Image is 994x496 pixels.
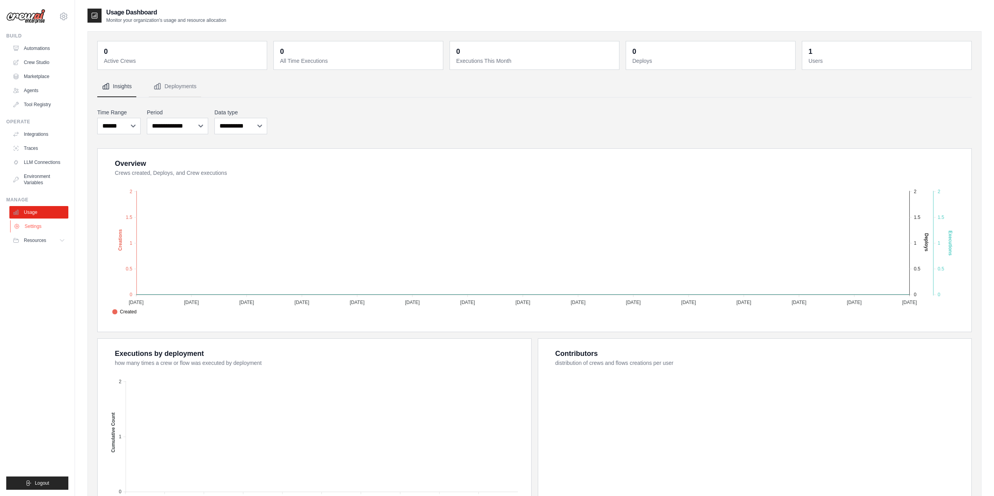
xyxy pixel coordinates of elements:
[9,206,68,219] a: Usage
[555,348,598,359] div: Contributors
[111,412,116,453] text: Cumulative Count
[130,292,132,297] tspan: 0
[9,56,68,69] a: Crew Studio
[914,292,917,297] tspan: 0
[456,46,460,57] div: 0
[280,57,438,65] dt: All Time Executions
[6,119,68,125] div: Operate
[239,300,254,305] tspan: [DATE]
[938,292,940,297] tspan: 0
[808,46,812,57] div: 1
[924,233,929,251] text: Deploys
[9,170,68,189] a: Environment Variables
[97,76,972,97] nav: Tabs
[9,128,68,140] a: Integrations
[119,434,121,439] tspan: 1
[632,46,636,57] div: 0
[126,215,132,220] tspan: 1.5
[914,189,917,194] tspan: 2
[126,266,132,272] tspan: 0.5
[106,8,226,17] h2: Usage Dashboard
[115,158,146,169] div: Overview
[808,57,967,65] dt: Users
[6,9,45,24] img: Logo
[914,215,921,220] tspan: 1.5
[106,17,226,23] p: Monitor your organization's usage and resource allocation
[681,300,696,305] tspan: [DATE]
[6,476,68,490] button: Logout
[456,57,614,65] dt: Executions This Month
[129,300,144,305] tspan: [DATE]
[118,229,123,251] text: Creations
[214,108,267,116] label: Data type
[112,308,137,315] span: Created
[938,240,940,246] tspan: 1
[571,300,585,305] tspan: [DATE]
[6,33,68,39] div: Build
[516,300,530,305] tspan: [DATE]
[736,300,751,305] tspan: [DATE]
[914,240,917,246] tspan: 1
[9,234,68,247] button: Resources
[555,359,962,367] dt: distribution of crews and flows creations per user
[460,300,475,305] tspan: [DATE]
[902,300,917,305] tspan: [DATE]
[948,231,953,256] text: Executions
[914,266,921,272] tspan: 0.5
[938,189,940,194] tspan: 2
[6,197,68,203] div: Manage
[130,189,132,194] tspan: 2
[184,300,199,305] tspan: [DATE]
[119,379,121,384] tspan: 2
[149,76,201,97] button: Deployments
[847,300,862,305] tspan: [DATE]
[294,300,309,305] tspan: [DATE]
[938,215,944,220] tspan: 1.5
[9,70,68,83] a: Marketplace
[632,57,791,65] dt: Deploys
[10,220,69,233] a: Settings
[119,489,121,494] tspan: 0
[35,480,49,486] span: Logout
[115,169,962,177] dt: Crews created, Deploys, and Crew executions
[9,156,68,169] a: LLM Connections
[104,57,262,65] dt: Active Crews
[104,46,108,57] div: 0
[97,108,141,116] label: Time Range
[97,76,136,97] button: Insights
[147,108,208,116] label: Period
[350,300,364,305] tspan: [DATE]
[130,240,132,246] tspan: 1
[115,348,204,359] div: Executions by deployment
[792,300,807,305] tspan: [DATE]
[280,46,284,57] div: 0
[938,266,944,272] tspan: 0.5
[9,42,68,55] a: Automations
[405,300,420,305] tspan: [DATE]
[9,98,68,111] a: Tool Registry
[626,300,641,305] tspan: [DATE]
[24,237,46,244] span: Resources
[9,142,68,155] a: Traces
[9,84,68,97] a: Agents
[115,359,522,367] dt: how many times a crew or flow was executed by deployment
